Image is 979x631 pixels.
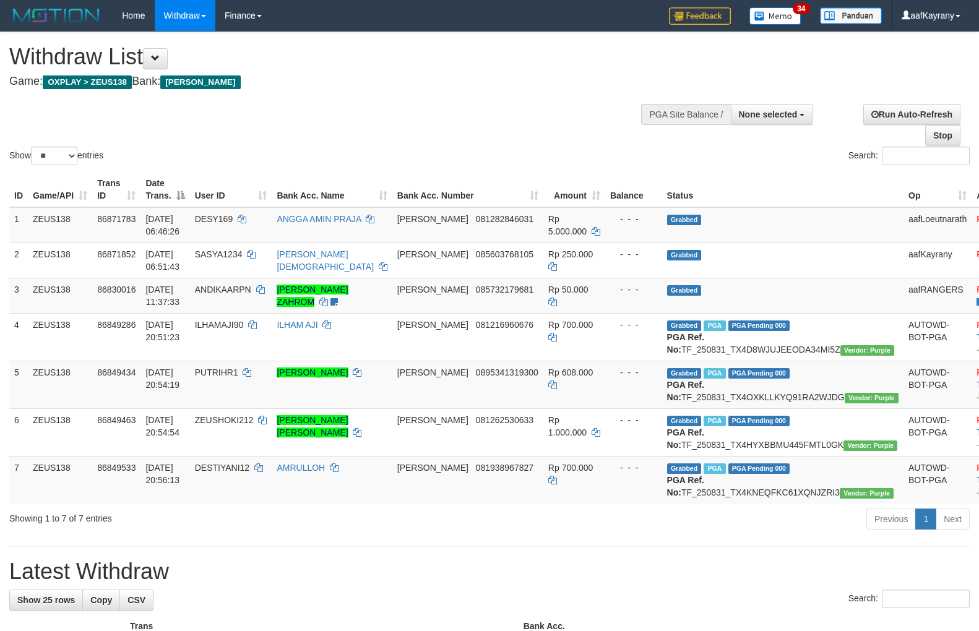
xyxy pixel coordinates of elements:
[548,320,593,330] span: Rp 700.000
[97,415,136,425] span: 86849463
[145,320,179,342] span: [DATE] 20:51:23
[904,278,972,313] td: aafRANGERS
[277,285,348,307] a: [PERSON_NAME] ZAHROM
[925,125,960,146] a: Stop
[272,172,392,207] th: Bank Acc. Name: activate to sort column ascending
[277,415,348,437] a: [PERSON_NAME] [PERSON_NAME]
[127,595,145,605] span: CSV
[667,285,702,296] span: Grabbed
[704,320,725,331] span: Marked by aafRornrotha
[190,172,272,207] th: User ID: activate to sort column ascending
[9,278,28,313] td: 3
[863,104,960,125] a: Run Auto-Refresh
[731,104,813,125] button: None selected
[662,172,904,207] th: Status
[667,368,702,379] span: Grabbed
[28,278,92,313] td: ZEUS138
[667,215,702,225] span: Grabbed
[397,285,468,294] span: [PERSON_NAME]
[195,285,251,294] span: ANDIKAARPN
[31,147,77,165] select: Showentries
[145,214,179,236] span: [DATE] 06:46:26
[119,590,153,611] a: CSV
[9,408,28,456] td: 6
[904,172,972,207] th: Op: activate to sort column ascending
[476,320,533,330] span: Copy 081216960676 to clipboard
[904,207,972,243] td: aafLoeutnarath
[845,393,899,403] span: Vendor URL: https://trx4.1velocity.biz
[843,440,897,451] span: Vendor URL: https://trx4.1velocity.biz
[662,361,904,408] td: TF_250831_TX4OXKLLKYQ91RA2WJDG
[667,475,704,497] b: PGA Ref. No:
[28,313,92,361] td: ZEUS138
[605,172,662,207] th: Balance
[28,207,92,243] td: ZEUS138
[9,172,28,207] th: ID
[9,243,28,278] td: 2
[195,463,249,473] span: DESTIYANI12
[548,463,593,473] span: Rp 700.000
[145,367,179,390] span: [DATE] 20:54:19
[936,509,970,530] a: Next
[667,332,704,354] b: PGA Ref. No:
[728,320,790,331] span: PGA Pending
[610,248,657,260] div: - - -
[9,75,640,88] h4: Game: Bank:
[145,249,179,272] span: [DATE] 06:51:43
[848,590,970,608] label: Search:
[43,75,132,89] span: OXPLAY > ZEUS138
[28,408,92,456] td: ZEUS138
[97,320,136,330] span: 86849286
[97,285,136,294] span: 86830016
[195,415,254,425] span: ZEUSHOKI212
[28,361,92,408] td: ZEUS138
[641,104,730,125] div: PGA Site Balance /
[195,320,244,330] span: ILHAMAJI90
[97,249,136,259] span: 86871852
[195,249,243,259] span: SASYA1234
[145,415,179,437] span: [DATE] 20:54:54
[548,285,589,294] span: Rp 50.000
[548,249,593,259] span: Rp 250.000
[848,147,970,165] label: Search:
[397,415,468,425] span: [PERSON_NAME]
[882,147,970,165] input: Search:
[667,416,702,426] span: Grabbed
[9,590,83,611] a: Show 25 rows
[793,3,809,14] span: 34
[92,172,140,207] th: Trans ID: activate to sort column ascending
[728,463,790,474] span: PGA Pending
[739,109,798,119] span: None selected
[82,590,120,611] a: Copy
[392,172,543,207] th: Bank Acc. Number: activate to sort column ascending
[548,214,587,236] span: Rp 5.000.000
[667,463,702,474] span: Grabbed
[662,408,904,456] td: TF_250831_TX4HYXBBMU445FMTL0GK
[548,415,587,437] span: Rp 1.000.000
[667,427,704,450] b: PGA Ref. No:
[667,380,704,402] b: PGA Ref. No:
[28,456,92,504] td: ZEUS138
[662,313,904,361] td: TF_250831_TX4D8WJUJEEODA34MI5Z
[9,207,28,243] td: 1
[610,414,657,426] div: - - -
[704,416,725,426] span: Marked by aafRornrotha
[277,249,374,272] a: [PERSON_NAME][DEMOGRAPHIC_DATA]
[610,461,657,474] div: - - -
[476,367,538,377] span: Copy 0895341319300 to clipboard
[9,45,640,69] h1: Withdraw List
[476,214,533,224] span: Copy 081282846031 to clipboard
[476,285,533,294] span: Copy 085732179681 to clipboard
[840,345,894,356] span: Vendor URL: https://trx4.1velocity.biz
[28,172,92,207] th: Game/API: activate to sort column ascending
[728,368,790,379] span: PGA Pending
[704,368,725,379] span: Marked by aafRornrotha
[397,214,468,224] span: [PERSON_NAME]
[820,7,882,24] img: panduan.png
[17,595,75,605] span: Show 25 rows
[904,408,972,456] td: AUTOWD-BOT-PGA
[397,320,468,330] span: [PERSON_NAME]
[882,590,970,608] input: Search:
[9,559,970,584] h1: Latest Withdraw
[662,456,904,504] td: TF_250831_TX4KNEQFKC61XQNJZRI3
